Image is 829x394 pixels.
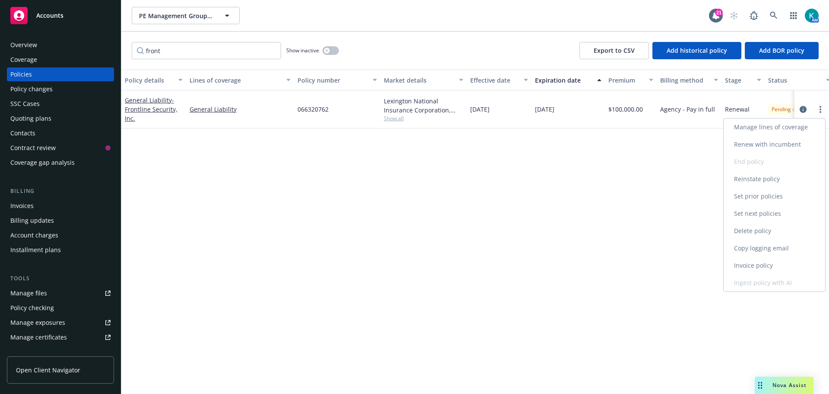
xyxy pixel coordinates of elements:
[798,104,808,115] a: circleInformation
[724,170,825,188] a: Reinstate policy
[755,377,813,394] button: Nova Assist
[7,286,114,300] a: Manage files
[7,112,114,125] a: Quoting plans
[132,7,240,24] button: PE Management Group, Inc.
[724,136,825,153] a: Renew with incumbent
[772,106,821,113] span: Pending cancellation
[745,7,763,24] a: Report a Bug
[7,53,114,67] a: Coverage
[608,105,643,114] span: $100,000.00
[470,76,519,85] div: Effective date
[724,222,825,240] a: Delete policy
[125,76,173,85] div: Policy details
[7,301,114,315] a: Policy checking
[139,11,214,20] span: PE Management Group, Inc.
[724,205,825,222] a: Set next policies
[7,330,114,344] a: Manage certificates
[7,82,114,96] a: Policy changes
[745,42,819,59] button: Add BOR policy
[132,42,281,59] input: Filter by keyword...
[660,105,715,114] span: Agency - Pay in full
[7,316,114,330] span: Manage exposures
[785,7,802,24] a: Switch app
[294,70,380,90] button: Policy number
[286,47,319,54] span: Show inactive
[10,97,40,111] div: SSC Cases
[725,7,743,24] a: Start snowing
[190,76,281,85] div: Lines of coverage
[579,42,649,59] button: Export to CSV
[605,70,657,90] button: Premium
[667,46,727,54] span: Add historical policy
[36,12,63,19] span: Accounts
[10,112,51,125] div: Quoting plans
[660,76,709,85] div: Billing method
[10,301,54,315] div: Policy checking
[10,141,56,155] div: Contract review
[715,9,723,16] div: 21
[724,257,825,274] a: Invoice policy
[7,199,114,213] a: Invoices
[815,104,826,115] a: more
[7,345,114,359] a: Manage claims
[297,105,329,114] span: 066320762
[768,76,821,85] div: Status
[125,96,177,122] span: - Frontline Security, Inc.
[16,365,80,375] span: Open Client Navigator
[10,82,53,96] div: Policy changes
[725,76,752,85] div: Stage
[7,187,114,195] div: Billing
[7,228,114,242] a: Account charges
[535,105,554,114] span: [DATE]
[755,377,766,394] div: Drag to move
[10,67,32,81] div: Policies
[7,274,114,283] div: Tools
[384,96,463,115] div: Lexington National Insurance Corporation, Lexington National Insurance Corporation, PERse (RT Spe...
[380,70,467,90] button: Market details
[594,46,635,54] span: Export to CSV
[7,214,114,227] a: Billing updates
[765,7,782,24] a: Search
[10,214,54,227] div: Billing updates
[10,38,37,52] div: Overview
[535,76,592,85] div: Expiration date
[7,141,114,155] a: Contract review
[470,105,490,114] span: [DATE]
[467,70,532,90] button: Effective date
[10,156,75,170] div: Coverage gap analysis
[7,243,114,257] a: Installment plans
[186,70,294,90] button: Lines of coverage
[10,286,47,300] div: Manage files
[652,42,741,59] button: Add historical policy
[121,70,186,90] button: Policy details
[725,105,750,114] span: Renewal
[384,115,463,122] span: Show all
[10,243,61,257] div: Installment plans
[7,97,114,111] a: SSC Cases
[532,70,605,90] button: Expiration date
[190,105,291,114] a: General Liability
[125,96,177,122] a: General Liability
[10,53,37,67] div: Coverage
[7,156,114,170] a: Coverage gap analysis
[7,67,114,81] a: Policies
[805,9,819,22] img: photo
[297,76,367,85] div: Policy number
[10,330,67,344] div: Manage certificates
[608,76,644,85] div: Premium
[657,70,721,90] button: Billing method
[384,76,454,85] div: Market details
[10,316,65,330] div: Manage exposures
[7,126,114,140] a: Contacts
[10,228,58,242] div: Account charges
[7,3,114,28] a: Accounts
[759,46,804,54] span: Add BOR policy
[10,126,35,140] div: Contacts
[721,70,765,90] button: Stage
[772,381,807,389] span: Nova Assist
[10,345,54,359] div: Manage claims
[10,199,34,213] div: Invoices
[7,38,114,52] a: Overview
[724,240,825,257] a: Copy logging email
[724,119,825,136] a: Manage lines of coverage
